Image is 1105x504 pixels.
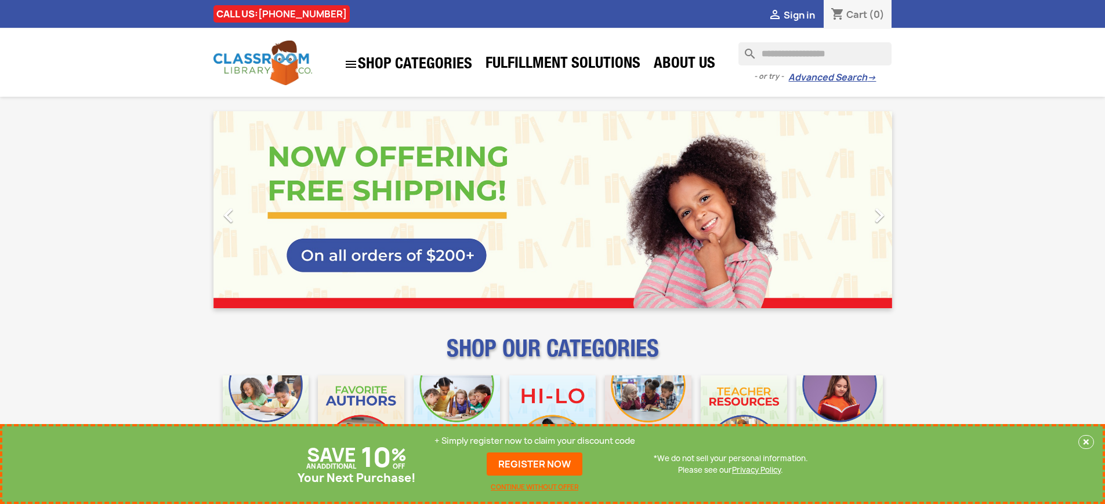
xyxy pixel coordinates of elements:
a: About Us [648,53,721,76]
i:  [344,57,358,71]
img: CLC_Favorite_Authors_Mobile.jpg [318,375,404,462]
a:  Sign in [768,9,815,21]
img: CLC_Phonics_And_Decodables_Mobile.jpg [414,375,500,462]
img: CLC_HiLo_Mobile.jpg [509,375,596,462]
input: Search [738,42,892,65]
a: SHOP CATEGORIES [338,52,478,77]
i: shopping_cart [831,8,845,22]
a: Advanced Search→ [788,72,876,83]
i:  [768,9,782,23]
span: - or try - [754,71,788,82]
span: Sign in [784,9,815,21]
div: CALL US: [213,5,350,23]
span: → [867,72,876,83]
a: Previous [213,111,316,308]
i: search [738,42,752,56]
a: Next [790,111,892,308]
img: CLC_Bulk_Mobile.jpg [223,375,309,462]
a: [PHONE_NUMBER] [258,8,347,20]
p: SHOP OUR CATEGORIES [213,345,892,366]
img: Classroom Library Company [213,41,312,85]
span: Cart [846,8,867,21]
i:  [865,201,894,230]
a: Fulfillment Solutions [480,53,646,76]
span: (0) [869,8,885,21]
i:  [214,201,243,230]
img: CLC_Fiction_Nonfiction_Mobile.jpg [605,375,691,462]
img: CLC_Dyslexia_Mobile.jpg [796,375,883,462]
img: CLC_Teacher_Resources_Mobile.jpg [701,375,787,462]
ul: Carousel container [213,111,892,308]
